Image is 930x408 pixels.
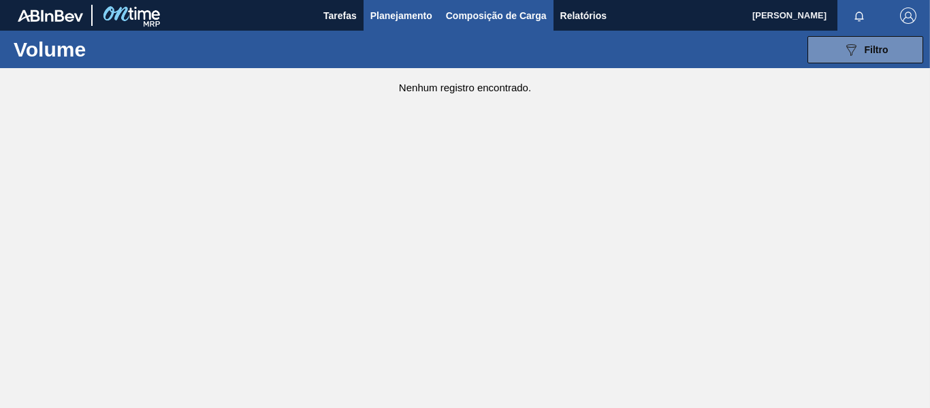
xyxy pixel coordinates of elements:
span: Planejamento [370,7,432,24]
button: Filtro [807,36,923,63]
img: Logout [900,7,916,24]
button: Notificações [837,6,881,25]
span: Relatórios [560,7,607,24]
span: Tarefas [323,7,357,24]
span: Filtro [865,44,888,55]
span: Composição de Carga [446,7,547,24]
img: TNhmsLtSVTkK8tSr43FrP2fwEKptu5GPRR3wAAAABJRU5ErkJggg== [18,10,83,22]
h1: Volume [14,42,204,57]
